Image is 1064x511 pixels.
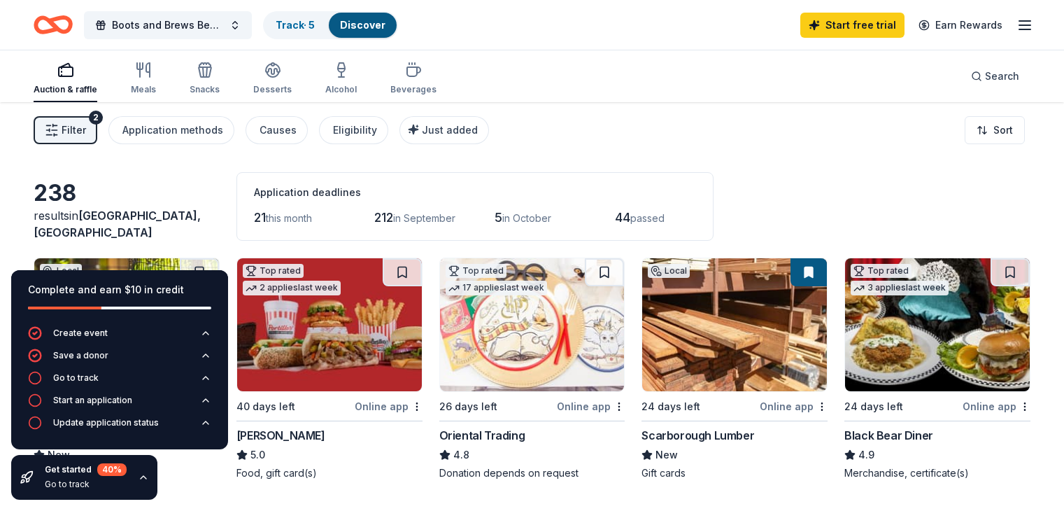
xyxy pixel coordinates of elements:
[34,56,97,102] button: Auction & raffle
[243,264,304,278] div: Top rated
[851,264,912,278] div: Top rated
[190,56,220,102] button: Snacks
[112,17,224,34] span: Boots and Brews Benefit Gala
[243,281,341,295] div: 2 applies last week
[648,264,690,278] div: Local
[641,466,828,480] div: Gift cards
[263,11,398,39] button: Track· 5Discover
[641,398,700,415] div: 24 days left
[985,68,1019,85] span: Search
[34,258,219,391] img: Image for Santa Barbara Zoo
[319,116,388,144] button: Eligibility
[374,210,393,225] span: 212
[53,417,159,428] div: Update application status
[641,258,828,480] a: Image for Scarborough LumberLocal24 days leftOnline appScarborough LumberNewGift cards
[28,416,211,438] button: Update application status
[333,122,377,139] div: Eligibility
[325,84,357,95] div: Alcohol
[131,56,156,102] button: Meals
[760,398,828,415] div: Online app
[53,395,132,406] div: Start an application
[122,122,223,139] div: Application methods
[858,447,874,463] span: 4.9
[53,372,99,384] div: Go to track
[34,116,97,144] button: Filter2
[641,427,754,444] div: Scarborough Lumber
[253,56,292,102] button: Desserts
[108,116,234,144] button: Application methods
[253,84,292,95] div: Desserts
[34,179,220,207] div: 238
[422,124,478,136] span: Just added
[325,56,357,102] button: Alcohol
[844,466,1030,480] div: Merchandise, certificate(s)
[34,209,201,239] span: [GEOGRAPHIC_DATA], [GEOGRAPHIC_DATA]
[495,210,502,225] span: 5
[393,212,455,224] span: in September
[630,212,665,224] span: passed
[97,463,127,476] div: 40 %
[190,84,220,95] div: Snacks
[844,258,1030,480] a: Image for Black Bear DinerTop rated3 applieslast week24 days leftOnline appBlack Bear Diner4.9Mer...
[960,62,1030,90] button: Search
[276,19,315,31] a: Track· 5
[34,258,220,480] a: Image for Santa Barbara ZooLocal24 days leftOnline app•Quick[GEOGRAPHIC_DATA][PERSON_NAME]New2 gu...
[844,398,903,415] div: 24 days left
[84,11,252,39] button: Boots and Brews Benefit Gala
[845,258,1030,391] img: Image for Black Bear Diner
[446,264,506,278] div: Top rated
[246,116,308,144] button: Causes
[53,350,108,361] div: Save a donor
[236,466,423,480] div: Food, gift card(s)
[53,328,108,339] div: Create event
[236,427,325,444] div: [PERSON_NAME]
[557,398,625,415] div: Online app
[250,447,265,463] span: 5.0
[355,398,423,415] div: Online app
[655,447,678,463] span: New
[965,116,1025,144] button: Sort
[851,281,949,295] div: 3 applies last week
[28,371,211,393] button: Go to track
[28,393,211,416] button: Start an application
[45,463,127,476] div: Get started
[453,447,469,463] span: 4.8
[254,210,266,225] span: 21
[399,116,489,144] button: Just added
[642,258,827,391] img: Image for Scarborough Lumber
[844,427,933,444] div: Black Bear Diner
[963,398,1030,415] div: Online app
[34,8,73,41] a: Home
[34,209,201,239] span: in
[28,326,211,349] button: Create event
[800,13,905,38] a: Start free trial
[993,122,1013,139] span: Sort
[615,210,630,225] span: 44
[254,184,696,201] div: Application deadlines
[390,84,437,95] div: Beverages
[89,111,103,125] div: 2
[439,398,497,415] div: 26 days left
[439,427,525,444] div: Oriental Trading
[236,398,295,415] div: 40 days left
[502,212,551,224] span: in October
[910,13,1011,38] a: Earn Rewards
[340,19,385,31] a: Discover
[45,479,127,490] div: Go to track
[260,122,297,139] div: Causes
[62,122,86,139] span: Filter
[440,258,625,391] img: Image for Oriental Trading
[34,84,97,95] div: Auction & raffle
[34,207,220,241] div: results
[390,56,437,102] button: Beverages
[237,258,422,391] img: Image for Portillo's
[236,258,423,480] a: Image for Portillo'sTop rated2 applieslast week40 days leftOnline app[PERSON_NAME]5.0Food, gift c...
[28,281,211,298] div: Complete and earn $10 in credit
[446,281,547,295] div: 17 applies last week
[439,258,625,480] a: Image for Oriental TradingTop rated17 applieslast week26 days leftOnline appOriental Trading4.8Do...
[131,84,156,95] div: Meals
[439,466,625,480] div: Donation depends on request
[28,349,211,371] button: Save a donor
[266,212,312,224] span: this month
